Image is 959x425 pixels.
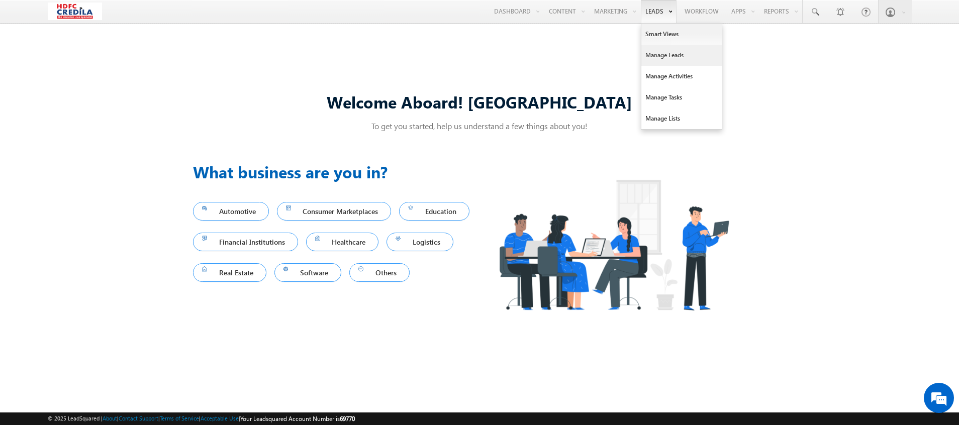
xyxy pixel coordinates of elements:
[48,414,355,423] span: © 2025 LeadSquared | | | | |
[202,204,260,218] span: Automotive
[641,108,722,129] a: Manage Lists
[286,204,382,218] span: Consumer Marketplaces
[202,235,289,249] span: Financial Institutions
[641,24,722,45] a: Smart Views
[160,415,199,421] a: Terms of Service
[240,415,355,422] span: Your Leadsquared Account Number is
[119,415,158,421] a: Contact Support
[358,266,401,279] span: Others
[479,160,748,330] img: Industry.png
[641,66,722,87] a: Manage Activities
[193,91,766,113] div: Welcome Aboard! [GEOGRAPHIC_DATA]
[202,266,257,279] span: Real Estate
[641,45,722,66] a: Manage Leads
[340,415,355,422] span: 69770
[201,415,239,421] a: Acceptable Use
[193,160,479,184] h3: What business are you in?
[408,204,460,218] span: Education
[641,87,722,108] a: Manage Tasks
[396,235,444,249] span: Logistics
[283,266,333,279] span: Software
[48,3,102,20] img: Custom Logo
[193,121,766,131] p: To get you started, help us understand a few things about you!
[103,415,117,421] a: About
[315,235,370,249] span: Healthcare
